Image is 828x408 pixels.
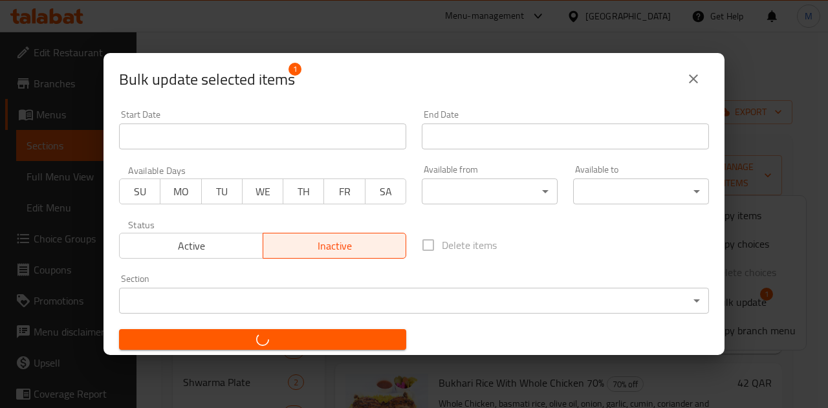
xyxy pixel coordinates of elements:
[442,237,497,253] span: Delete items
[329,182,360,201] span: FR
[160,178,201,204] button: MO
[323,178,365,204] button: FR
[125,237,258,255] span: Active
[119,288,709,314] div: ​
[289,182,319,201] span: TH
[119,233,263,259] button: Active
[119,69,295,90] span: Selected items count
[119,178,160,204] button: SU
[248,182,278,201] span: WE
[125,182,155,201] span: SU
[263,233,407,259] button: Inactive
[289,63,301,76] span: 1
[201,178,243,204] button: TU
[283,178,324,204] button: TH
[166,182,196,201] span: MO
[365,178,406,204] button: SA
[678,63,709,94] button: close
[242,178,283,204] button: WE
[573,178,709,204] div: ​
[207,182,237,201] span: TU
[422,178,558,204] div: ​
[371,182,401,201] span: SA
[268,237,402,255] span: Inactive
